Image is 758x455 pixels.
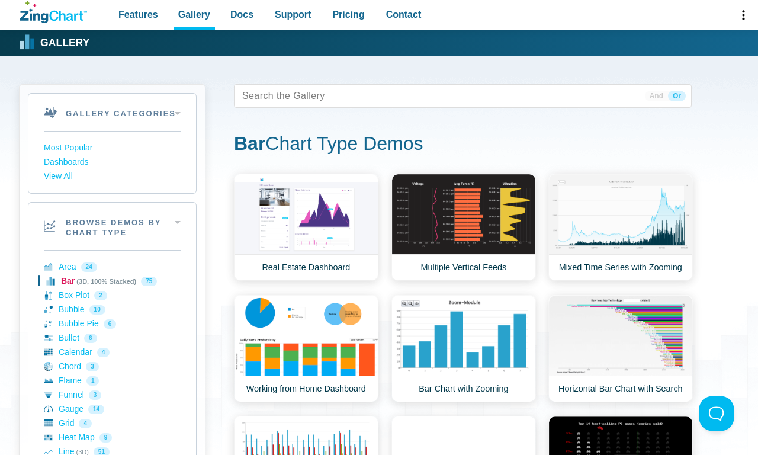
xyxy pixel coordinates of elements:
h1: Chart Type Demos [234,132,692,158]
span: Support [275,7,311,23]
a: ZingChart Logo. Click to return to the homepage [20,1,87,23]
span: Docs [230,7,253,23]
span: Pricing [332,7,364,23]
a: View All [44,169,181,184]
a: Working from Home Dashboard [234,295,378,402]
a: Multiple Vertical Feeds [391,174,536,281]
strong: Gallery [40,38,89,49]
a: Horizontal Bar Chart with Search [548,295,693,402]
h2: Gallery Categories [28,94,196,131]
span: Features [118,7,158,23]
h2: Browse Demos By Chart Type [28,203,196,250]
a: Mixed Time Series with Zooming [548,174,693,281]
strong: Bar [234,133,265,154]
span: Gallery [178,7,210,23]
iframe: Toggle Customer Support [699,396,734,431]
span: Or [668,91,686,101]
a: Bar Chart with Zooming [391,295,536,402]
a: Real Estate Dashboard [234,174,378,281]
a: Gallery [20,34,89,52]
span: And [645,91,668,101]
a: Most Popular [44,141,181,155]
span: Contact [386,7,422,23]
a: Dashboards [44,155,181,169]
